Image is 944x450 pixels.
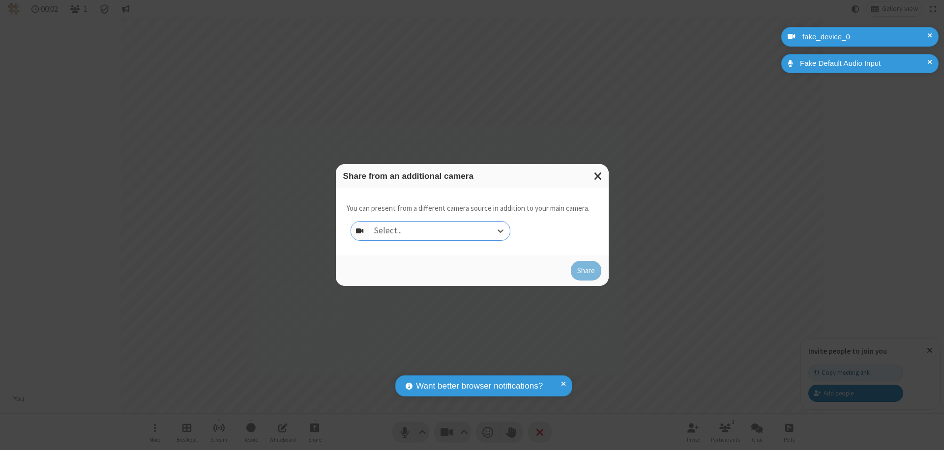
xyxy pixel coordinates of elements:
[416,380,543,393] span: Want better browser notifications?
[796,58,931,69] div: Fake Default Audio Input
[347,203,590,214] p: You can present from a different camera source in addition to your main camera.
[799,31,931,43] div: fake_device_0
[343,171,601,181] h3: Share from an additional camera
[588,164,609,188] button: Close modal
[571,261,601,281] button: Share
